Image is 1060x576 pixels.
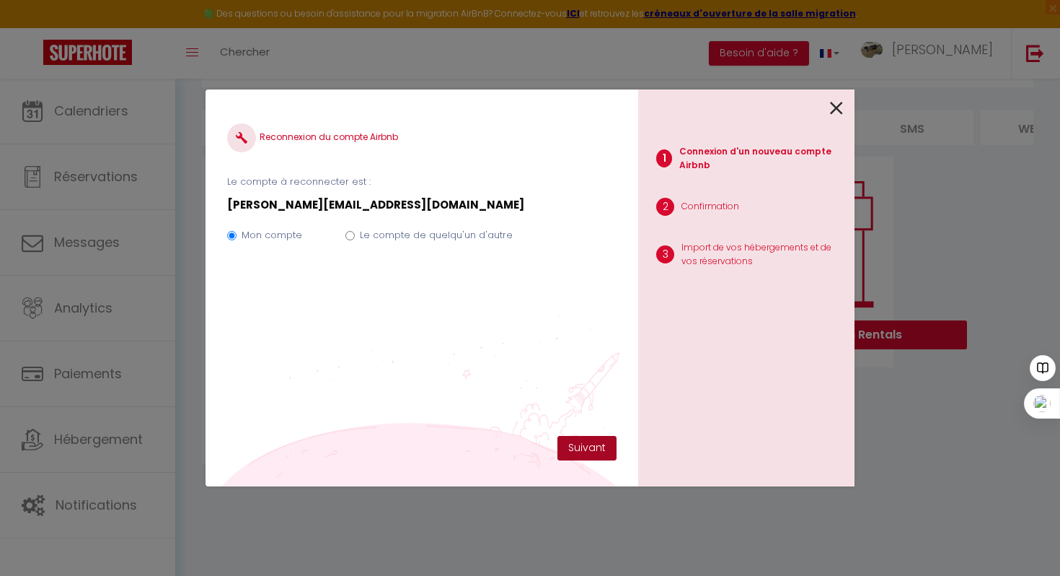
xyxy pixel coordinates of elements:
label: Mon compte [242,228,302,243]
p: Import de vos hébergements et de vos réservations [681,241,843,269]
p: Le compte à reconnecter est : [227,175,617,189]
button: Suivant [557,436,617,461]
p: Confirmation [681,200,739,214]
p: [PERSON_NAME][EMAIL_ADDRESS][DOMAIN_NAME] [227,196,617,214]
span: 2 [656,198,674,216]
h4: Reconnexion du compte Airbnb [227,123,617,152]
p: Connexion d'un nouveau compte Airbnb [679,145,843,173]
span: 3 [656,245,674,263]
button: Ouvrir le widget de chat LiveChat [12,6,55,49]
label: Le compte de quelqu'un d'autre [360,228,513,243]
span: 1 [656,149,672,167]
